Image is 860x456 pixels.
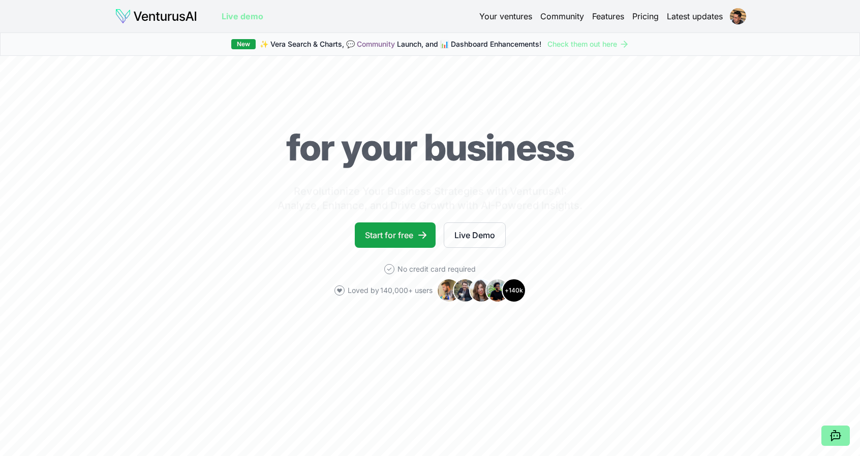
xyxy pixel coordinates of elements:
[222,10,263,22] a: Live demo
[357,40,395,48] a: Community
[667,10,723,22] a: Latest updates
[231,39,256,49] div: New
[632,10,659,22] a: Pricing
[355,222,436,248] a: Start for free
[260,39,541,49] span: ✨ Vera Search & Charts, 💬 Launch, and 📊 Dashboard Enhancements!
[469,278,494,303] img: Avatar 3
[730,8,746,24] img: ACg8ocJM4oCYPM06Kct0zKnnkxqcH2IFk1wJ7OW1lpMDB7idAgdr77Ub-w=s96-c
[592,10,624,22] a: Features
[115,8,197,24] img: logo
[444,222,506,248] a: Live Demo
[479,10,532,22] a: Your ventures
[485,278,510,303] img: Avatar 4
[437,278,461,303] img: Avatar 1
[547,39,629,49] a: Check them out here
[453,278,477,303] img: Avatar 2
[540,10,584,22] a: Community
